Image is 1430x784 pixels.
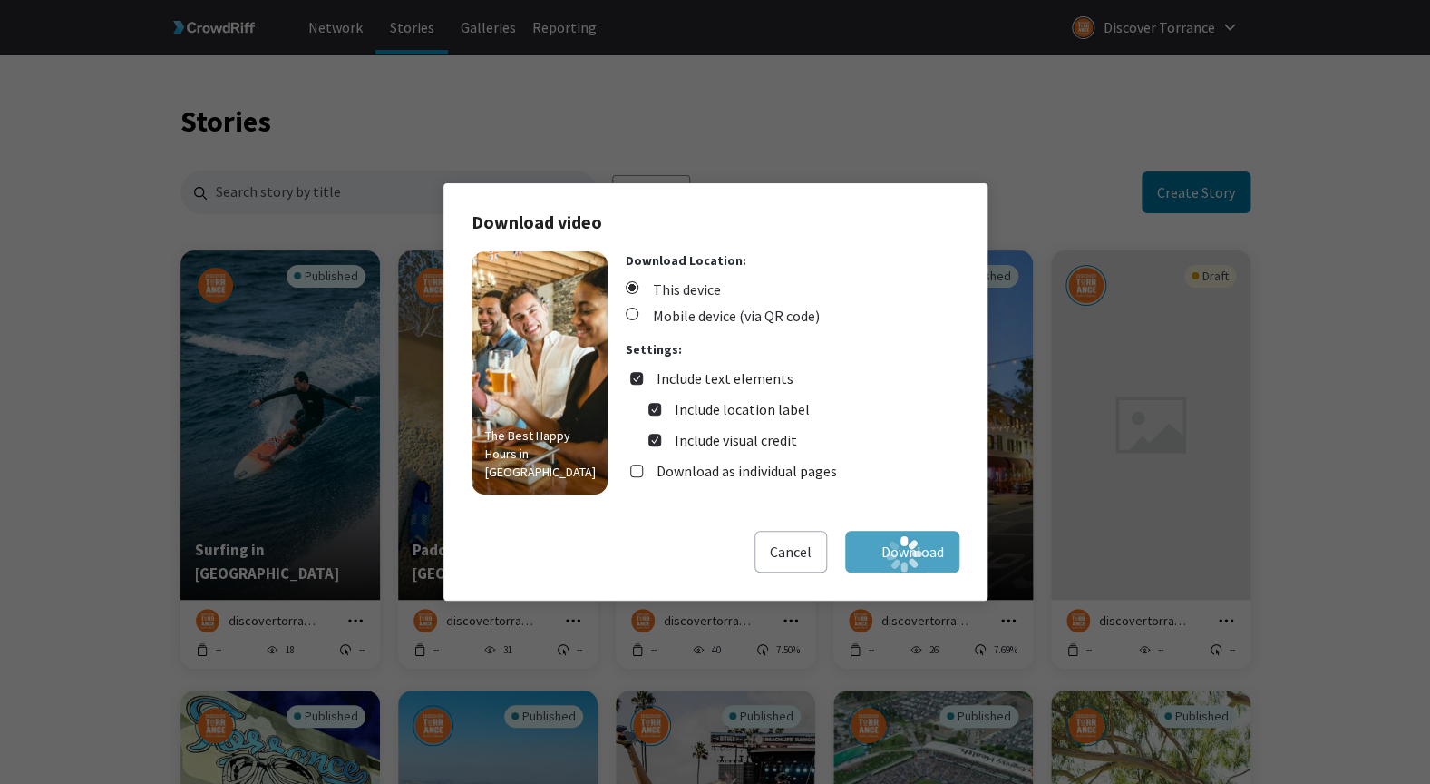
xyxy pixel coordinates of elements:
label: Include text elements [657,367,793,389]
label: Include visual credit [675,429,797,451]
p: The Best Happy Hours in [GEOGRAPHIC_DATA] [472,413,608,495]
p: Download Location: [626,251,959,269]
button: Download [845,531,959,573]
span: Mobile device (via QR code) [626,305,820,327]
label: Download as individual pages [657,460,837,482]
p: Settings: [626,340,959,358]
img: Story thumbnail [472,251,608,495]
button: Cancel [754,531,827,573]
span: This device [626,279,721,300]
label: Include location label [675,398,810,420]
h3: Download video [472,211,959,251]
